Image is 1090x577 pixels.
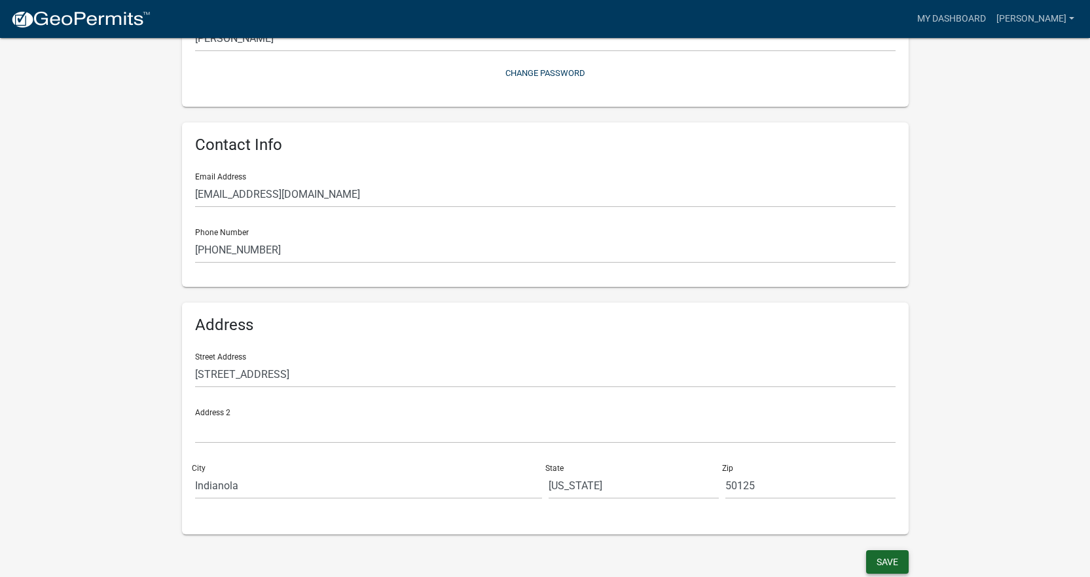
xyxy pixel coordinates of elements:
[912,7,991,31] a: My Dashboard
[195,136,896,155] h6: Contact Info
[195,62,896,84] button: Change Password
[866,550,909,574] button: Save
[195,316,896,335] h6: Address
[991,7,1080,31] a: [PERSON_NAME]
